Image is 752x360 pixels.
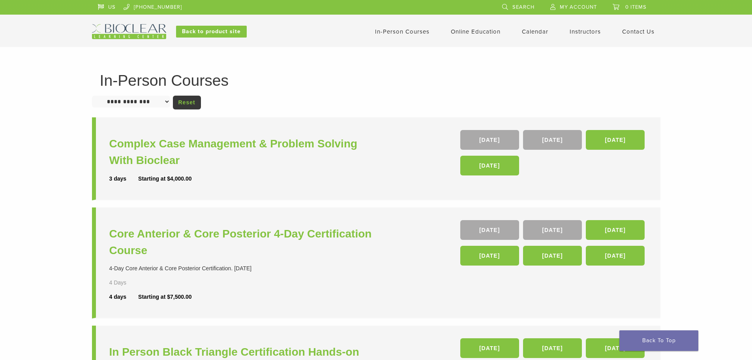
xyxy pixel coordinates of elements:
a: [DATE] [586,220,645,240]
div: , , , , , [460,220,647,270]
a: In-Person Courses [375,28,429,35]
a: Back to product site [176,26,247,38]
a: [DATE] [460,220,519,240]
a: [DATE] [523,220,582,240]
span: Search [512,4,534,10]
a: [DATE] [586,130,645,150]
img: Bioclear [92,24,166,39]
a: [DATE] [460,246,519,266]
a: Complex Case Management & Problem Solving With Bioclear [109,136,378,169]
a: Back To Top [619,330,698,351]
a: Core Anterior & Core Posterior 4-Day Certification Course [109,226,378,259]
a: [DATE] [460,156,519,175]
div: 4-Day Core Anterior & Core Posterior Certification. [DATE] [109,264,378,273]
a: Instructors [570,28,601,35]
a: [DATE] [586,246,645,266]
a: [DATE] [586,338,645,358]
a: [DATE] [460,338,519,358]
a: [DATE] [523,130,582,150]
div: 3 days [109,175,139,183]
div: Starting at $4,000.00 [138,175,191,183]
a: Contact Us [622,28,654,35]
a: Online Education [451,28,501,35]
span: My Account [560,4,597,10]
a: [DATE] [523,246,582,266]
h1: In-Person Courses [100,73,653,88]
a: Calendar [522,28,548,35]
a: Reset [173,96,201,109]
a: [DATE] [523,338,582,358]
div: 4 days [109,293,139,301]
span: 0 items [625,4,647,10]
a: [DATE] [460,130,519,150]
div: , , , [460,130,647,179]
div: Starting at $7,500.00 [138,293,191,301]
div: 4 Days [109,279,150,287]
